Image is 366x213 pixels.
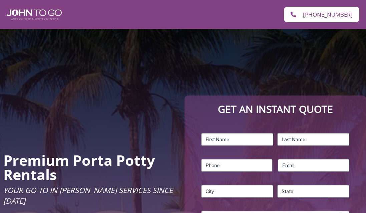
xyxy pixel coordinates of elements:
[3,153,174,182] h2: Premium Porta Potty Rentals
[201,159,273,172] input: Phone
[278,159,349,172] input: Email
[191,102,359,116] p: Get an Instant Quote
[303,12,353,17] span: [PHONE_NUMBER]
[201,185,273,198] input: City
[284,7,359,22] a: [PHONE_NUMBER]
[277,185,349,198] input: State
[7,9,62,20] img: John To Go
[3,185,173,205] span: Your Go-To in [PERSON_NAME] Services Since [DATE]
[201,133,273,146] input: First Name
[277,133,349,146] input: Last Name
